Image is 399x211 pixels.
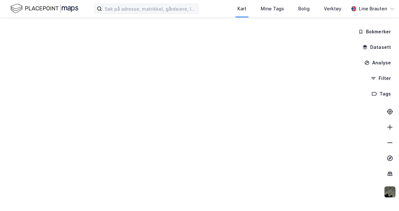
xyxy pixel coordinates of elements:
div: Line Brauten [359,5,387,13]
iframe: Chat Widget [367,180,399,211]
div: Verktøy [324,5,341,13]
div: Kart [237,5,246,13]
div: Bolig [298,5,310,13]
div: Kontrollprogram for chat [367,180,399,211]
input: Søk på adresse, matrikkel, gårdeiere, leietakere eller personer [102,4,199,14]
div: Mine Tags [261,5,284,13]
img: logo.f888ab2527a4732fd821a326f86c7f29.svg [10,3,78,14]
